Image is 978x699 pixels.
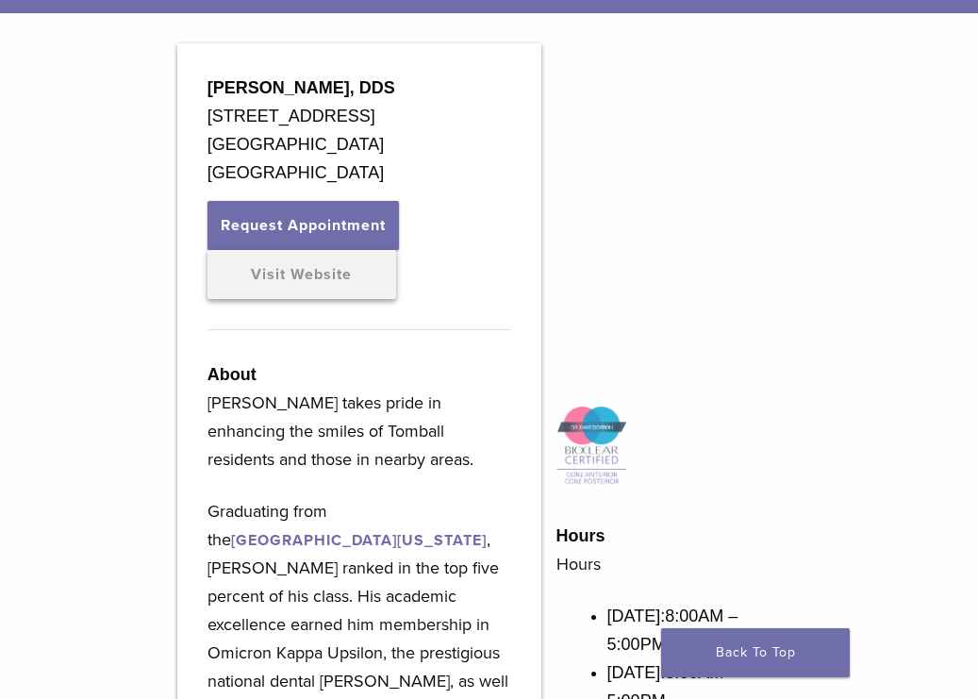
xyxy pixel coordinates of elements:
[661,628,850,677] a: Back To Top
[556,526,605,545] strong: Hours
[556,554,601,574] span: Hours
[207,250,396,299] a: Visit Website
[607,607,738,654] span: 8:00AM – 5:00PM
[207,389,511,474] p: [PERSON_NAME] takes pride in enhancing the smiles of Tomball residents and those in nearby areas.
[207,78,395,97] strong: [PERSON_NAME], DDS
[207,201,399,250] button: Request Appointment
[231,531,487,550] a: [GEOGRAPHIC_DATA][US_STATE]
[607,607,666,625] span: [DATE]:
[556,406,627,487] img: Icon
[207,365,257,384] strong: About
[207,102,511,130] div: [STREET_ADDRESS]
[207,130,511,187] div: [GEOGRAPHIC_DATA] [GEOGRAPHIC_DATA]
[607,663,666,682] span: [DATE]:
